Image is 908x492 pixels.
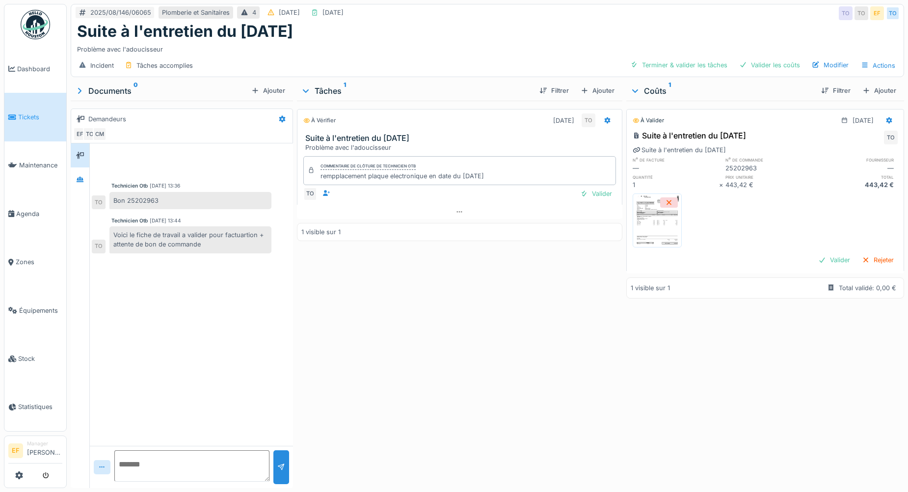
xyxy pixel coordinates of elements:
sup: 1 [344,85,346,97]
sup: 1 [668,85,671,97]
div: Documents [75,85,247,97]
div: Ajouter [858,84,900,97]
div: Demandeurs [88,114,126,124]
a: Maintenance [4,141,66,190]
h6: total [811,174,898,180]
div: Ajouter [247,84,289,97]
h6: n° de commande [725,157,812,163]
div: TO [582,113,595,127]
div: TO [855,6,868,20]
div: × [719,180,725,190]
div: Technicien Otb [111,182,148,190]
span: Dashboard [17,64,62,74]
span: Agenda [16,209,62,219]
div: Coûts [630,85,813,97]
div: [DATE] [553,116,574,125]
div: EF [73,127,87,141]
div: Valider [576,187,616,200]
span: Zones [16,257,62,267]
a: Statistiques [4,383,66,431]
a: Stock [4,334,66,383]
div: 1 visible sur 1 [301,227,341,237]
div: Filtrer [817,84,855,97]
div: CM [93,127,107,141]
a: Zones [4,238,66,286]
a: EF Manager[PERSON_NAME] [8,440,62,464]
li: EF [8,443,23,458]
a: Agenda [4,190,66,238]
div: — [633,164,719,173]
div: Tâches [301,85,532,97]
img: Badge_color-CXgf-gQk.svg [21,10,50,39]
div: Problème avec l'adoucisseur [77,41,898,54]
div: 443,42 € [811,180,898,190]
div: Total validé: 0,00 € [839,283,896,293]
div: À vérifier [303,116,336,125]
div: Rejeter [858,253,898,267]
div: Ajouter [577,84,618,97]
div: EF [870,6,884,20]
h3: Suite à l'entretien du [DATE] [305,134,618,143]
div: 1 visible sur 1 [631,283,670,293]
div: Modifier [808,58,853,72]
span: Tickets [18,112,62,122]
div: TO [884,131,898,144]
div: TO [303,187,317,201]
h6: fournisseur [811,157,898,163]
sup: 0 [134,85,138,97]
div: TO [83,127,97,141]
div: Filtrer [535,84,573,97]
img: 3rnpz7i1syuupgsq31xn3g4aymve [635,196,679,245]
div: [DATE] [279,8,300,17]
div: Suite à l'entretien du [DATE] [633,145,726,155]
div: Manager [27,440,62,447]
div: Incident [90,61,114,70]
span: Maintenance [19,161,62,170]
div: Valider [814,253,854,267]
div: Actions [856,58,900,73]
span: Équipements [19,306,62,315]
div: 2025/08/146/06065 [90,8,151,17]
div: [DATE] [322,8,344,17]
div: rempplacement plaque electronique en date du [DATE] [320,171,484,181]
div: Commentaire de clôture de Technicien Otb [320,163,416,170]
div: Technicien Otb [111,217,148,224]
a: Tickets [4,93,66,141]
div: TO [839,6,853,20]
div: À valider [633,116,664,125]
div: Suite à l'entretien du [DATE] [633,130,746,141]
div: [DATE] 13:36 [150,182,180,190]
div: 1 [633,180,719,190]
div: Voici le fiche de travail a valider pour factuartion + attente de bon de commande [109,226,271,253]
div: 443,42 € [725,180,812,190]
a: Équipements [4,286,66,334]
div: — [811,164,898,173]
a: Dashboard [4,45,66,93]
li: [PERSON_NAME] [27,440,62,461]
div: [DATE] 13:44 [150,217,181,224]
div: Valider les coûts [735,58,804,72]
div: Tâches accomplies [136,61,193,70]
div: TO [92,240,106,253]
h1: Suite à l'entretien du [DATE] [77,22,293,41]
h6: n° de facture [633,157,719,163]
div: TO [92,195,106,209]
div: Problème avec l'adoucisseur [305,143,618,152]
div: 4 [252,8,256,17]
h6: prix unitaire [725,174,812,180]
div: Terminer & valider les tâches [626,58,731,72]
h6: quantité [633,174,719,180]
span: Statistiques [18,402,62,411]
div: TO [886,6,900,20]
div: 25202963 [725,164,812,173]
div: Bon 25202963 [109,192,271,209]
div: Plomberie et Sanitaires [162,8,230,17]
span: Stock [18,354,62,363]
div: [DATE] [853,116,874,125]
